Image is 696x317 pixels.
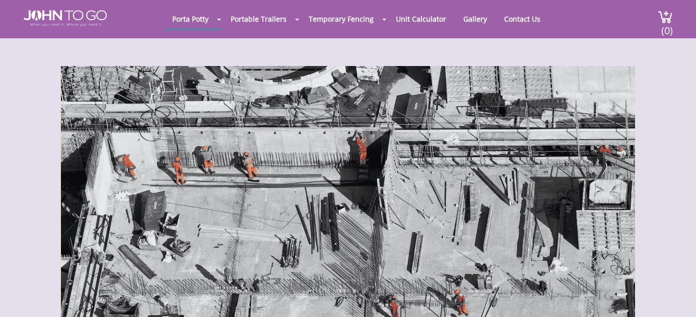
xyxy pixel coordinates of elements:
[661,16,673,37] span: (0)
[24,10,107,26] img: JOHN to go
[223,9,294,29] a: Portable Trailers
[456,9,495,29] a: Gallery
[165,9,216,29] a: Porta Potty
[658,10,673,24] img: cart a
[497,9,548,29] a: Contact Us
[301,9,381,29] a: Temporary Fencing
[388,9,454,29] a: Unit Calculator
